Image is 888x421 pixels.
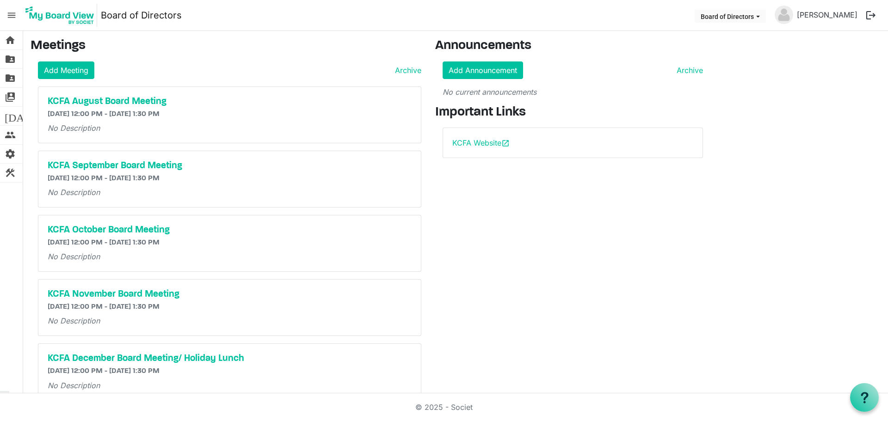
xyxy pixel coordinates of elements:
[48,289,412,300] a: KCFA November Board Meeting
[5,31,16,49] span: home
[5,50,16,68] span: folder_shared
[48,353,412,364] a: KCFA December Board Meeting/ Holiday Lunch
[48,367,412,376] h6: [DATE] 12:00 PM - [DATE] 1:30 PM
[415,403,473,412] a: © 2025 - Societ
[793,6,861,24] a: [PERSON_NAME]
[48,110,412,119] h6: [DATE] 12:00 PM - [DATE] 1:30 PM
[48,303,412,311] h6: [DATE] 12:00 PM - [DATE] 1:30 PM
[5,88,16,106] span: switch_account
[38,61,94,79] a: Add Meeting
[48,251,412,262] p: No Description
[101,6,182,24] a: Board of Directors
[5,164,16,182] span: construction
[391,65,421,76] a: Archive
[23,4,101,27] a: My Board View Logo
[48,315,412,326] p: No Description
[695,10,766,23] button: Board of Directors dropdownbutton
[48,225,412,236] a: KCFA October Board Meeting
[673,65,703,76] a: Archive
[443,86,703,98] p: No current announcements
[861,6,881,25] button: logout
[48,96,412,107] a: KCFA August Board Meeting
[48,187,412,198] p: No Description
[31,38,421,54] h3: Meetings
[5,145,16,163] span: settings
[5,69,16,87] span: folder_shared
[48,238,412,247] h6: [DATE] 12:00 PM - [DATE] 1:30 PM
[452,138,510,147] a: KCFA Websiteopen_in_new
[5,126,16,144] span: people
[435,38,710,54] h3: Announcements
[48,174,412,183] h6: [DATE] 12:00 PM - [DATE] 1:30 PM
[435,105,710,121] h3: Important Links
[48,122,412,134] p: No Description
[23,4,97,27] img: My Board View Logo
[775,6,793,24] img: no-profile-picture.svg
[48,160,412,171] a: KCFA September Board Meeting
[48,380,412,391] p: No Description
[5,107,40,125] span: [DATE]
[443,61,523,79] a: Add Announcement
[501,139,510,147] span: open_in_new
[3,6,20,24] span: menu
